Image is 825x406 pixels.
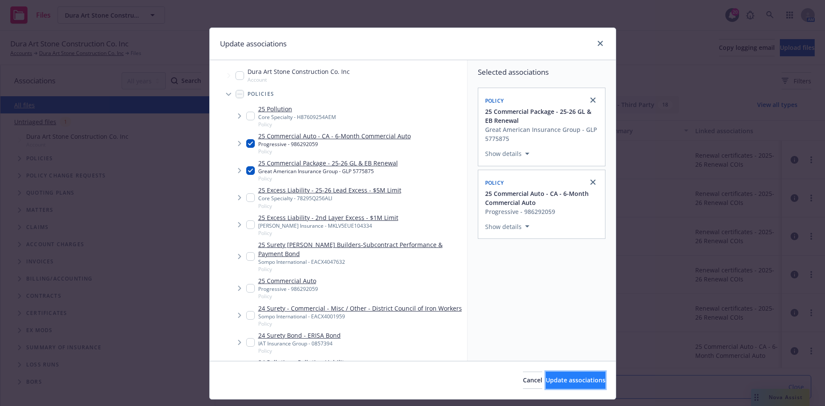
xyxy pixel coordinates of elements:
span: Update associations [546,376,605,384]
span: Policy [258,347,341,354]
div: Core Specialty - 78295Q256ALI [258,195,401,202]
a: 25 Commercial Auto - CA - 6-Month Commercial Auto [258,131,411,140]
span: Policy [258,148,411,155]
div: Progressive - 986292059 [485,207,600,216]
div: Progressive - 986292059 [258,140,411,148]
div: Sompo International - EACX4047632 [258,258,464,266]
span: Policy [258,202,401,210]
a: close [588,177,598,187]
div: [PERSON_NAME] Insurance - MKLV5EUE104334 [258,222,398,229]
a: 25 Commercial Auto [258,276,318,285]
button: Cancel [523,372,542,389]
span: Policy [485,97,504,104]
div: Sompo International - EACX4001959 [258,313,462,320]
a: 25 Pollution [258,104,336,113]
div: IAT Insurance Group - 0857394 [258,340,341,347]
span: Policy [258,266,464,273]
div: Progressive - 986292059 [258,285,318,293]
a: 25 Surety [PERSON_NAME] Builders-Subcontract Performance & Payment Bond [258,240,464,258]
a: 24 Surety Bond - ERISA Bond [258,331,341,340]
div: Core Specialty - H87609254AEM [258,113,336,121]
button: 25 Commercial Package - 25-26 GL & EB Renewal [485,107,600,125]
span: Cancel [523,376,542,384]
span: Policy [258,293,318,300]
a: 25 Commercial Package - 25-26 GL & EB Renewal [258,159,398,168]
button: Show details [482,221,533,232]
span: Dura Art Stone Construction Co. Inc [247,67,350,76]
span: Policy [485,179,504,186]
a: 25 Excess Liability - 25-26 Lead Excess - $5M Limit [258,186,401,195]
a: close [595,38,605,49]
a: 25 Excess Liability - 2nd Layer Excess - $1M Limit [258,213,398,222]
a: close [588,95,598,105]
span: Policy [258,121,336,128]
div: Great American Insurance Group - GLP 5775875 [485,125,600,143]
span: Selected associations [478,67,605,77]
span: Policy [258,229,398,237]
a: 24 Surety - Commercial - Misc / Other - District Council of Iron Workers [258,304,462,313]
button: Update associations [546,372,605,389]
button: Show details [482,149,533,159]
button: 25 Commercial Auto - CA - 6-Month Commercial Auto [485,189,600,207]
span: Account [247,76,350,83]
a: 24 Pollution - Pollution Liability [258,358,347,367]
span: Policy [258,320,462,327]
div: Great American Insurance Group - GLP 5775875 [258,168,398,175]
h1: Update associations [220,38,287,49]
span: Policy [258,175,398,182]
span: Policies [247,92,275,97]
